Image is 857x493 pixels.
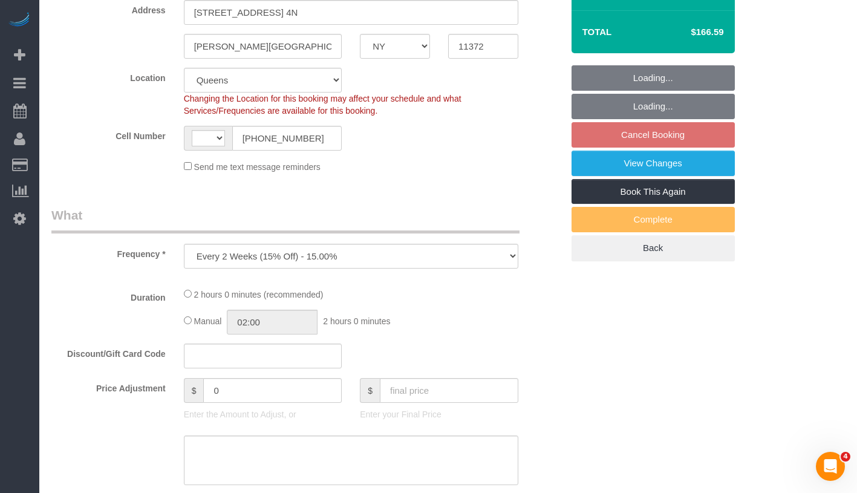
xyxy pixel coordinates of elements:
h4: $166.59 [654,27,723,38]
span: Manual [194,316,222,326]
legend: What [51,206,520,233]
label: Location [42,68,175,84]
label: Price Adjustment [42,378,175,394]
label: Duration [42,287,175,304]
span: $ [184,378,204,403]
p: Enter the Amount to Adjust, or [184,408,342,420]
label: Frequency * [42,244,175,260]
input: Cell Number [232,126,342,151]
p: Enter your Final Price [360,408,518,420]
span: Send me text message reminders [194,162,321,172]
strong: Total [582,27,612,37]
img: Automaid Logo [7,12,31,29]
input: Zip Code [448,34,518,59]
label: Discount/Gift Card Code [42,344,175,360]
label: Cell Number [42,126,175,142]
iframe: Intercom live chat [816,452,845,481]
span: Changing the Location for this booking may affect your schedule and what Services/Frequencies are... [184,94,461,116]
span: 4 [841,452,850,462]
span: 2 hours 0 minutes [323,316,390,326]
input: final price [380,378,518,403]
a: View Changes [572,151,735,176]
a: Book This Again [572,179,735,204]
input: City [184,34,342,59]
span: $ [360,378,380,403]
a: Back [572,235,735,261]
span: 2 hours 0 minutes (recommended) [194,290,324,299]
